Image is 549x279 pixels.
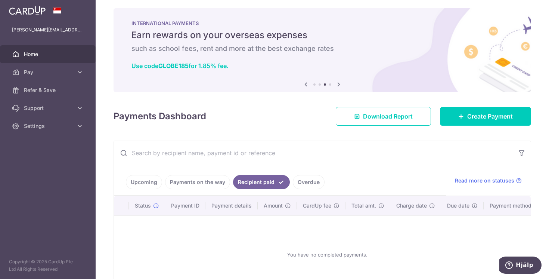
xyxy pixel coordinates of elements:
[467,112,513,121] span: Create Payment
[264,202,283,209] span: Amount
[165,175,230,189] a: Payments on the way
[455,177,514,184] span: Read more on statuses
[12,26,84,34] p: [PERSON_NAME][EMAIL_ADDRESS][DOMAIN_NAME]
[293,175,325,189] a: Overdue
[499,257,542,275] iframe: Öppnar en widget där du kan hitta mer information
[24,86,73,94] span: Refer & Save
[303,202,331,209] span: CardUp fee
[135,202,151,209] span: Status
[131,44,513,53] h6: such as school fees, rent and more at the best exchange rates
[205,196,258,215] th: Payment details
[24,104,73,112] span: Support
[114,110,206,123] h4: Payments Dashboard
[24,68,73,76] span: Pay
[131,29,513,41] h5: Earn rewards on your overseas expenses
[351,202,376,209] span: Total amt.
[24,50,73,58] span: Home
[131,20,513,26] p: INTERNATIONAL PAYMENTS
[447,202,469,209] span: Due date
[363,112,413,121] span: Download Report
[126,175,162,189] a: Upcoming
[165,196,205,215] th: Payment ID
[484,196,540,215] th: Payment method
[131,62,229,70] a: Use codeGLOBE185for 1.85% fee.
[24,122,73,130] span: Settings
[114,141,513,165] input: Search by recipient name, payment id or reference
[440,107,531,126] a: Create Payment
[158,62,189,70] b: GLOBE185
[396,202,427,209] span: Charge date
[455,177,522,184] a: Read more on statuses
[9,6,46,15] img: CardUp
[233,175,290,189] a: Recipient paid
[336,107,431,126] a: Download Report
[114,8,531,92] img: International Payment Banner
